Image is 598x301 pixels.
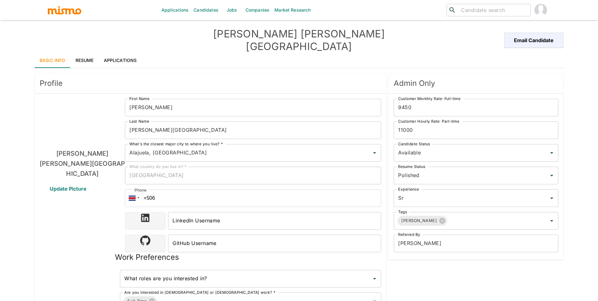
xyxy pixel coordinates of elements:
button: Open [547,216,556,225]
a: Resume [71,53,99,68]
label: Last Name [129,119,149,124]
button: Open [547,148,556,157]
h4: [PERSON_NAME] [PERSON_NAME][GEOGRAPHIC_DATA] [167,28,431,53]
img: Lester Angulo Montenegro [59,99,106,146]
a: Basic Info [35,53,71,68]
span: Update Picture [42,181,94,196]
img: Maria Lujan Ciommo [534,4,547,16]
span: [PERSON_NAME] [398,217,441,224]
img: logo [47,5,82,15]
div: Costa Rica: + 506 [125,189,141,207]
label: What's the closest major city to where you live? * [129,141,223,147]
label: Customer Hourly Rate: Part-time [398,119,459,124]
button: Open [547,171,556,180]
label: What country do you live in? * [129,164,187,169]
label: Customer Monthly Rate: Full-time [398,96,460,101]
label: First Name [129,96,149,101]
h5: Work Preferences [115,252,179,262]
button: Open [370,148,379,157]
label: Experience [398,187,419,192]
a: Applications [99,53,142,68]
label: Are you interested in [DEMOGRAPHIC_DATA] or [DEMOGRAPHIC_DATA] work? * [124,290,275,295]
label: Referred By [398,232,420,237]
label: Tags [398,209,407,215]
div: [PERSON_NAME] [398,216,447,226]
span: Profile [40,78,381,88]
input: 1 (702) 123-4567 [125,189,381,207]
h6: [PERSON_NAME] [PERSON_NAME][GEOGRAPHIC_DATA] [40,148,125,179]
button: Email Candidate [504,33,563,48]
label: Resume Status [398,164,426,169]
span: Admin Only [394,78,558,88]
button: Open [547,194,556,203]
label: Candidate Status [398,141,430,147]
input: Candidate search [459,6,528,14]
button: Open [370,274,379,283]
div: Phone [133,187,148,193]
